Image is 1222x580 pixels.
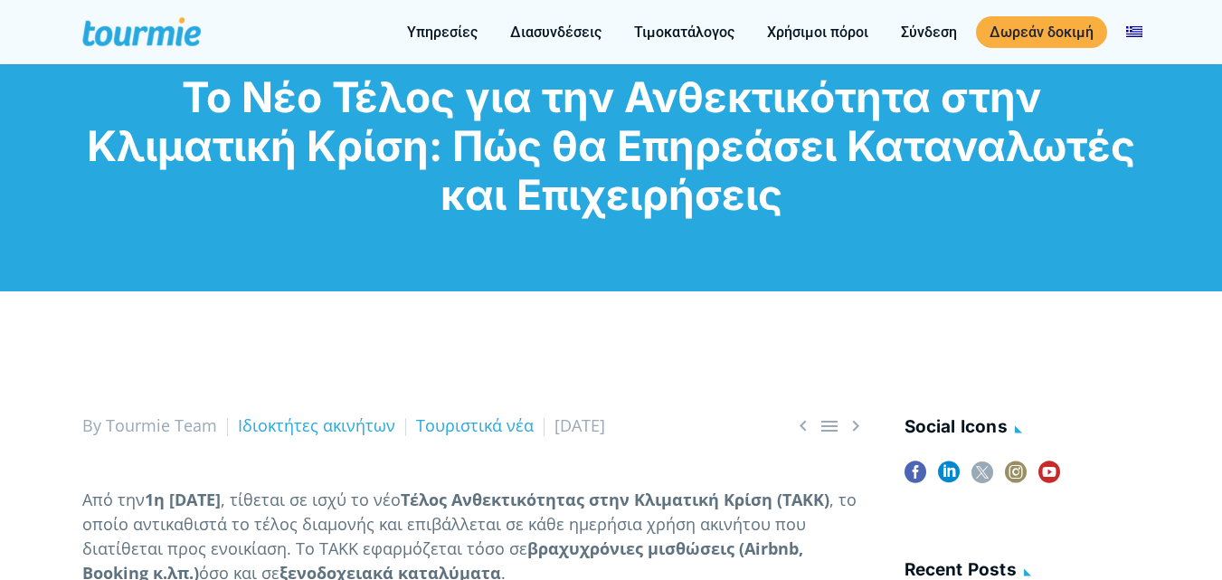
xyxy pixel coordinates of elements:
[416,414,534,436] a: Τουριστικά νέα
[792,414,814,437] a: 
[938,461,960,495] a: linkedin
[393,21,491,43] a: Υπηρεσίες
[238,414,395,436] a: Ιδιοκτήτες ακινήτων
[845,414,867,437] a: 
[620,21,748,43] a: Τιμοκατάλογος
[1038,461,1060,495] a: youtube
[554,414,605,436] span: [DATE]
[753,21,882,43] a: Χρήσιμοι πόροι
[145,489,221,510] b: 1η [DATE]
[82,489,857,559] span: , το οποίο αντικαθιστά το τέλος διαμονής και επιβάλλεται σε κάθε ημερήσια χρήση ακινήτου που διατ...
[819,414,840,437] a: 
[887,21,971,43] a: Σύνδεση
[221,489,401,510] span: , τίθεται σε ισχύ το νέο
[905,461,926,495] a: facebook
[976,16,1107,48] a: Δωρεάν δοκιμή
[905,414,1141,443] h4: social icons
[845,414,867,437] span: Next post
[971,461,993,495] a: twitter
[497,21,615,43] a: Διασυνδέσεις
[82,414,217,436] span: By Tourmie Team
[82,489,145,510] span: Από την
[401,489,829,510] b: Τέλος Ανθεκτικότητας στην Κλιματική Κρίση (ΤΑΚΚ)
[82,72,1141,219] h1: Το Νέο Τέλος για την Ανθεκτικότητα στην Κλιματική Κρίση: Πώς θα Επηρεάσει Καταναλωτές και Επιχειρ...
[792,414,814,437] span: Previous post
[1005,461,1027,495] a: instagram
